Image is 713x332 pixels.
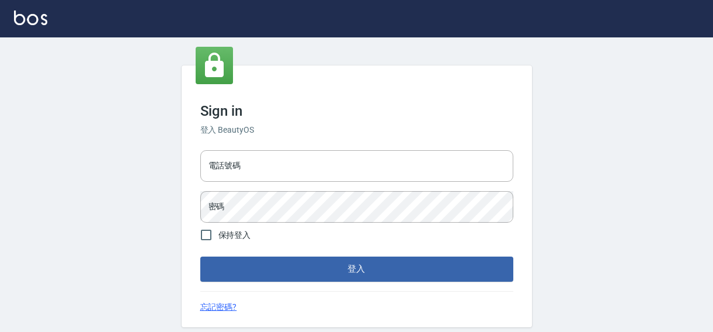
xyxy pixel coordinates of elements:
h3: Sign in [200,103,513,119]
h6: 登入 BeautyOS [200,124,513,136]
button: 登入 [200,257,513,281]
img: Logo [14,11,47,25]
a: 忘記密碼? [200,301,237,313]
span: 保持登入 [218,229,251,241]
